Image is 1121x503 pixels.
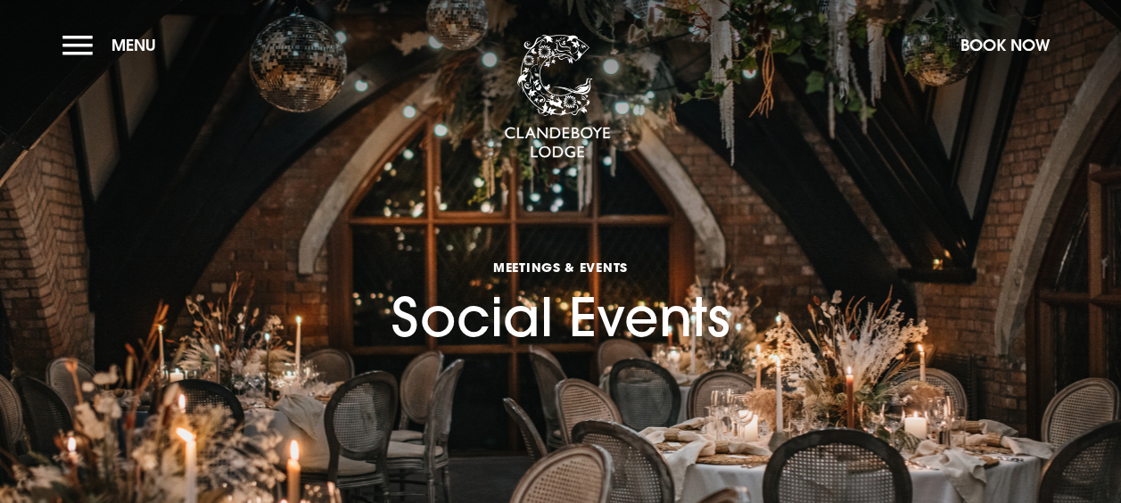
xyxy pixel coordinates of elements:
button: Menu [62,26,165,64]
span: Menu [111,35,156,55]
span: Meetings & Events [392,259,729,276]
h1: Social Events [392,195,729,349]
img: Clandeboye Lodge [504,35,611,160]
button: Book Now [952,26,1059,64]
